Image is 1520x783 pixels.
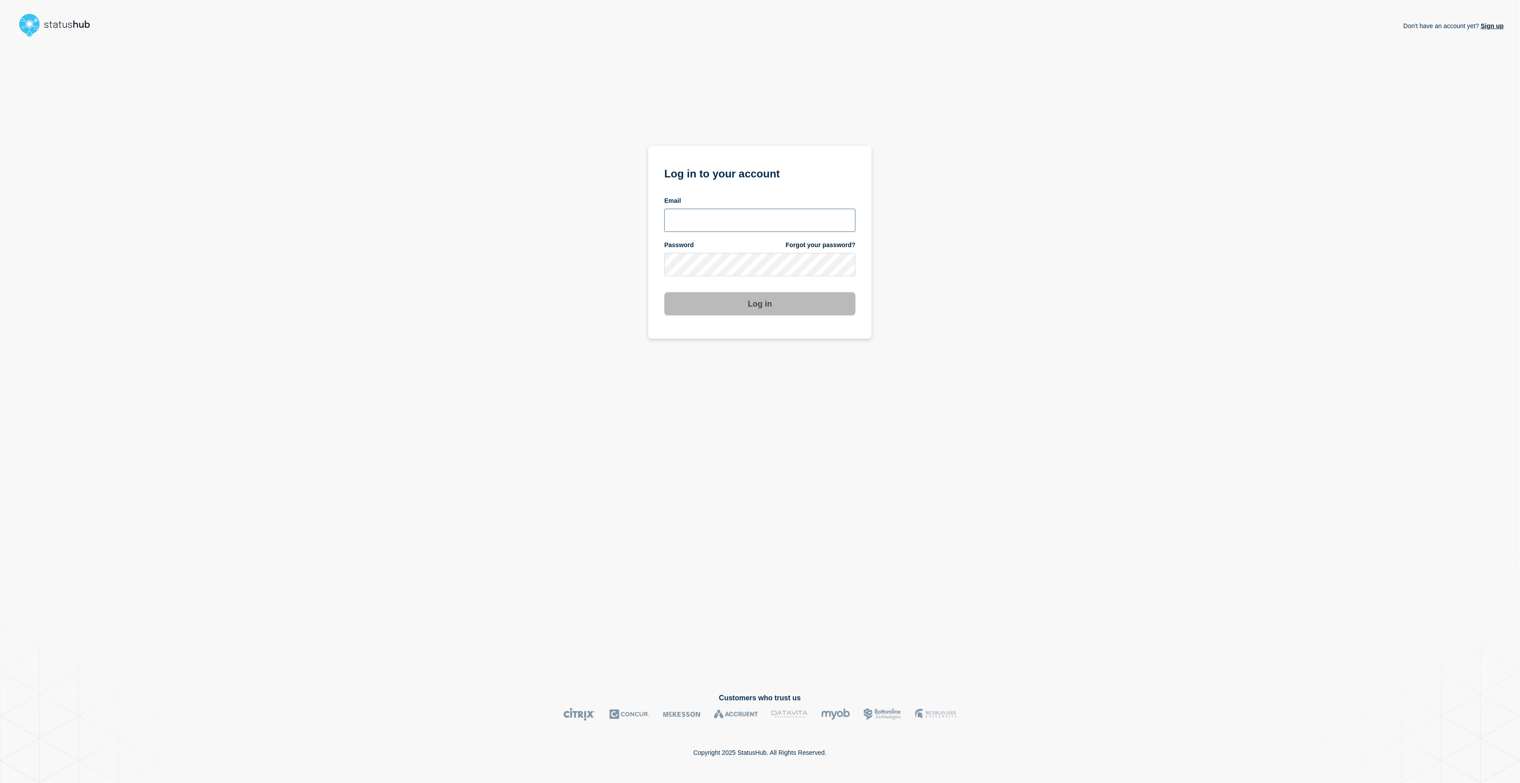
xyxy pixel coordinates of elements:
span: Email [664,197,681,205]
p: Don't have an account yet? [1403,15,1504,37]
input: email input [664,209,856,232]
h1: Log in to your account [664,164,856,181]
img: Citrix logo [563,708,596,721]
input: password input [664,253,856,276]
img: McKesson logo [663,708,701,721]
img: MSU logo [915,708,957,721]
h2: Customers who trust us [16,694,1504,702]
a: Sign up [1479,22,1504,29]
img: Concur logo [609,708,650,721]
img: Accruent logo [714,708,758,721]
img: DataVita logo [772,708,808,721]
img: StatusHub logo [16,11,101,39]
p: Copyright 2025 StatusHub. All Rights Reserved. [693,749,827,756]
a: Forgot your password? [786,241,856,249]
button: Log in [664,292,856,316]
img: Bottomline logo [864,708,902,721]
span: Password [664,241,694,249]
img: myob logo [821,708,850,721]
